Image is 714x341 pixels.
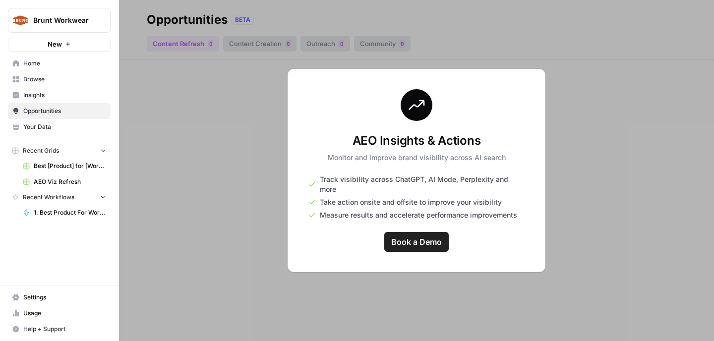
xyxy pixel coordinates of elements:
[391,236,442,248] span: Book a Demo
[8,56,111,71] a: Home
[23,59,106,68] span: Home
[18,174,111,190] a: AEO Viz Refresh
[33,15,93,25] span: Brunt Workwear
[23,75,106,84] span: Browse
[384,232,449,252] a: Book a Demo
[18,205,111,221] a: 1. Best Product For Worktype New
[23,146,59,155] span: Recent Grids
[48,39,62,49] span: New
[8,321,111,337] button: Help + Support
[23,122,106,131] span: Your Data
[18,158,111,174] a: Best [Product] for [Worktype]
[34,177,106,186] span: AEO Viz Refresh
[34,208,106,217] span: 1. Best Product For Worktype New
[328,153,506,163] p: Monitor and improve brand visibility across AI search
[23,325,106,334] span: Help + Support
[8,71,111,87] a: Browse
[23,293,106,302] span: Settings
[8,37,111,52] button: New
[320,174,525,194] span: Track visibility across ChatGPT, AI Mode, Perplexity and more
[8,119,111,135] a: Your Data
[8,289,111,305] a: Settings
[8,103,111,119] a: Opportunities
[11,11,29,29] img: Brunt Workwear Logo
[8,305,111,321] a: Usage
[23,91,106,100] span: Insights
[23,193,74,202] span: Recent Workflows
[23,107,106,115] span: Opportunities
[8,190,111,205] button: Recent Workflows
[23,309,106,318] span: Usage
[328,133,506,149] h3: AEO Insights & Actions
[8,87,111,103] a: Insights
[320,210,517,220] span: Measure results and accelerate performance improvements
[34,162,106,170] span: Best [Product] for [Worktype]
[320,197,502,207] span: Take action onsite and offsite to improve your visibility
[8,8,111,33] button: Workspace: Brunt Workwear
[8,143,111,158] button: Recent Grids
